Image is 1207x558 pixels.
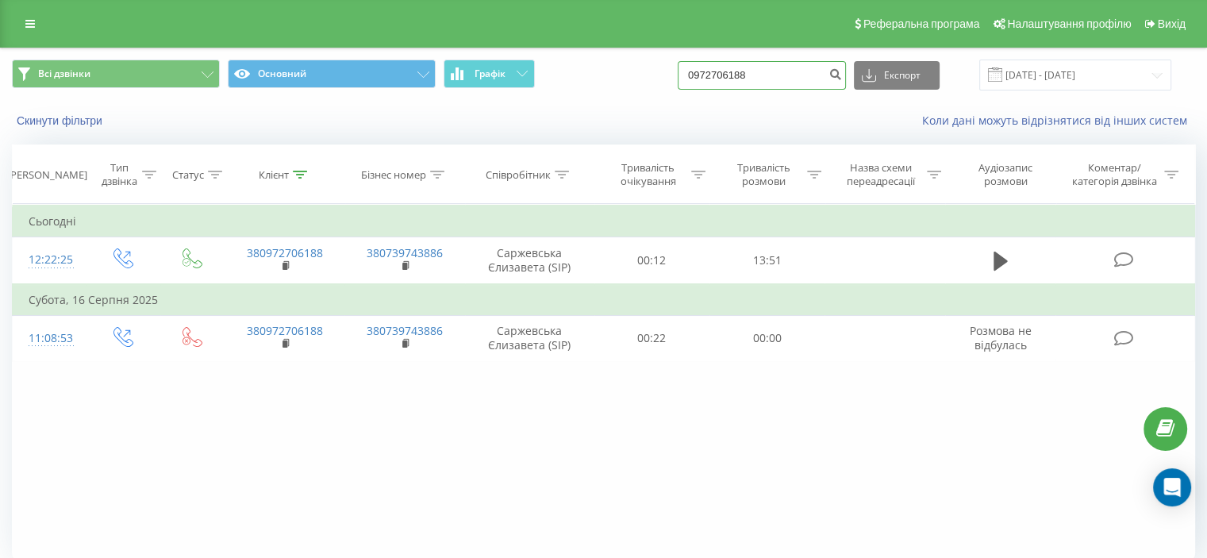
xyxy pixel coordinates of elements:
[12,60,220,88] button: Всі дзвінки
[840,161,923,188] div: Назва схеми переадресації
[1158,17,1186,30] span: Вихід
[100,161,137,188] div: Тип дзвінка
[367,245,443,260] a: 380739743886
[29,323,71,354] div: 11:08:53
[724,161,803,188] div: Тривалість розмови
[259,168,289,182] div: Клієнт
[465,315,594,361] td: Саржевська Єлизавета (SIP)
[594,237,709,284] td: 00:12
[922,113,1195,128] a: Коли дані можуть відрізнятися вiд інших систем
[172,168,204,182] div: Статус
[13,284,1195,316] td: Субота, 16 Серпня 2025
[609,161,688,188] div: Тривалість очікування
[709,237,825,284] td: 13:51
[475,68,505,79] span: Графік
[361,168,426,182] div: Бізнес номер
[228,60,436,88] button: Основний
[247,245,323,260] a: 380972706188
[1153,468,1191,506] div: Open Intercom Messenger
[13,206,1195,237] td: Сьогодні
[29,244,71,275] div: 12:22:25
[1067,161,1160,188] div: Коментар/категорія дзвінка
[486,168,551,182] div: Співробітник
[678,61,846,90] input: Пошук за номером
[854,61,940,90] button: Експорт
[367,323,443,338] a: 380739743886
[594,315,709,361] td: 00:22
[959,161,1052,188] div: Аудіозапис розмови
[863,17,980,30] span: Реферальна програма
[7,168,87,182] div: [PERSON_NAME]
[38,67,90,80] span: Всі дзвінки
[444,60,535,88] button: Графік
[709,315,825,361] td: 00:00
[970,323,1032,352] span: Розмова не відбулась
[247,323,323,338] a: 380972706188
[1007,17,1131,30] span: Налаштування профілю
[12,114,110,128] button: Скинути фільтри
[465,237,594,284] td: Саржевська Єлизавета (SIP)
